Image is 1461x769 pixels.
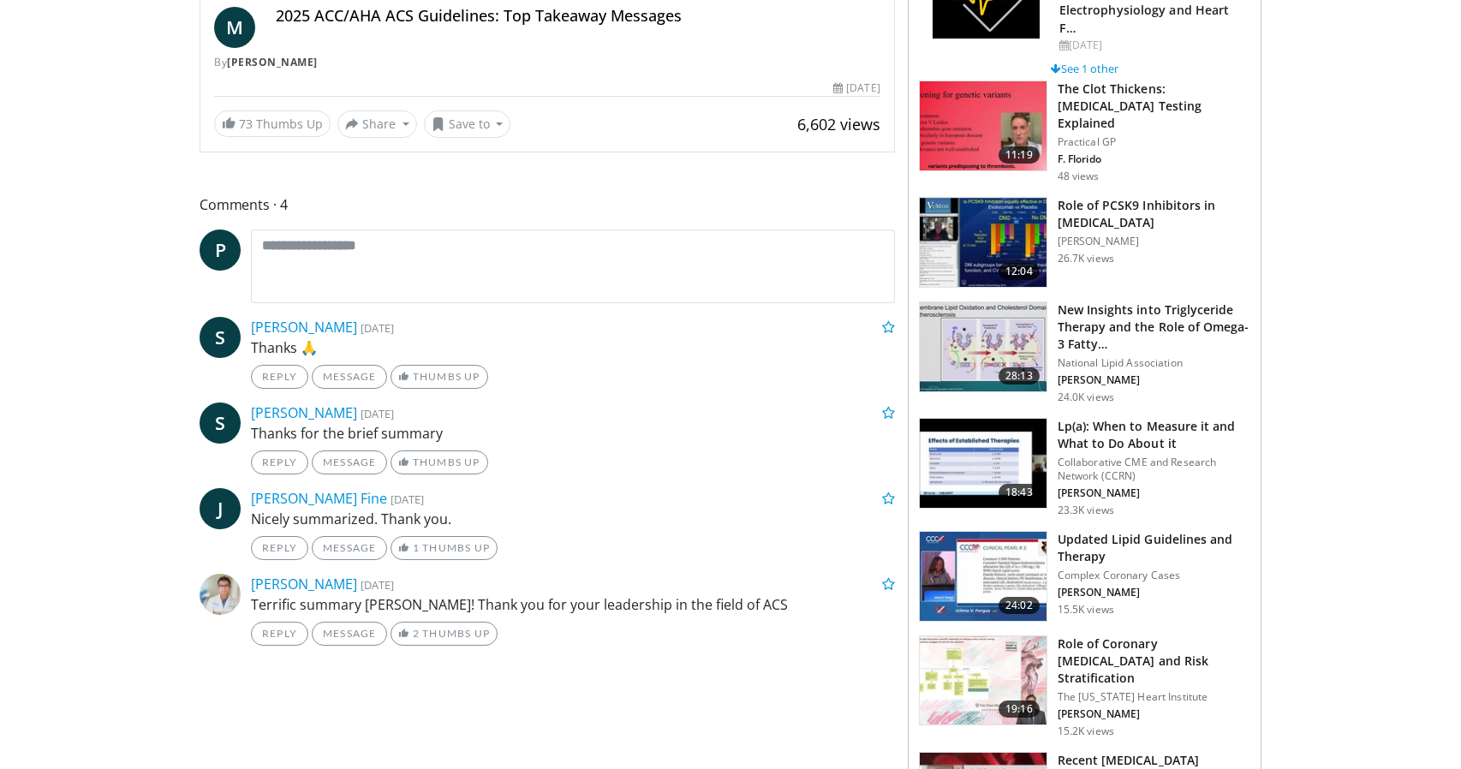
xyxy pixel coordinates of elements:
img: 7b0db7e1-b310-4414-a1d3-dac447dbe739.150x105_q85_crop-smart_upscale.jpg [920,81,1047,170]
a: Reply [251,622,308,646]
a: 19:16 Role of Coronary [MEDICAL_DATA] and Risk Stratification The [US_STATE] Heart Institute [PER... [919,635,1250,738]
a: 18:43 Lp(a): When to Measure it and What to Do About it Collaborative CME and Research Network (C... [919,418,1250,517]
p: Thanks for the brief summary [251,423,895,444]
img: 3346fd73-c5f9-4d1f-bb16-7b1903aae427.150x105_q85_crop-smart_upscale.jpg [920,198,1047,287]
h3: Updated Lipid Guidelines and Therapy [1058,531,1250,565]
p: 48 views [1058,170,1100,183]
a: 2 Thumbs Up [391,622,498,646]
p: [PERSON_NAME] [1058,235,1250,248]
h3: Role of Coronary [MEDICAL_DATA] and Risk Stratification [1058,635,1250,687]
p: Terrific summary [PERSON_NAME]! Thank you for your leadership in the field of ACS [251,594,895,615]
h3: New Insights into Triglyceride Therapy and the Role of Omega-3 Fatty… [1058,301,1250,353]
a: [PERSON_NAME] [227,55,318,69]
h3: The Clot Thickens: [MEDICAL_DATA] Testing Explained [1058,80,1250,132]
a: 11:19 The Clot Thickens: [MEDICAL_DATA] Testing Explained Practical GP F. Florido 48 views [919,80,1250,183]
button: Share [337,110,417,138]
a: S [200,317,241,358]
span: Comments 4 [200,194,895,216]
h3: Role of PCSK9 Inhibitors in [MEDICAL_DATA] [1058,197,1250,231]
p: [PERSON_NAME] [1058,486,1250,500]
span: 12:04 [999,263,1040,280]
p: Thanks 🙏 [251,337,895,358]
a: 73 Thumbs Up [214,110,331,137]
p: The [US_STATE] Heart Institute [1058,690,1250,704]
div: [DATE] [1059,38,1247,53]
a: Thumbs Up [391,450,487,474]
div: By [214,55,880,70]
p: 24.0K views [1058,390,1114,404]
span: 11:19 [999,146,1040,164]
span: 1 [413,541,420,554]
a: Reply [251,450,308,474]
img: 45ea033d-f728-4586-a1ce-38957b05c09e.150x105_q85_crop-smart_upscale.jpg [920,302,1047,391]
p: Practical GP [1058,135,1250,149]
p: 23.3K views [1058,504,1114,517]
a: M [214,7,255,48]
a: 24:02 Updated Lipid Guidelines and Therapy Complex Coronary Cases [PERSON_NAME] 15.5K views [919,531,1250,622]
a: Reply [251,536,308,560]
a: J [200,488,241,529]
p: 15.2K views [1058,724,1114,738]
a: 12:04 Role of PCSK9 Inhibitors in [MEDICAL_DATA] [PERSON_NAME] 26.7K views [919,197,1250,288]
img: 7a20132b-96bf-405a-bedd-783937203c38.150x105_q85_crop-smart_upscale.jpg [920,419,1047,508]
img: Avatar [200,574,241,615]
p: 15.5K views [1058,603,1114,617]
p: Collaborative CME and Research Network (CCRN) [1058,456,1250,483]
p: [PERSON_NAME] [1058,586,1250,599]
h4: 2025 ACC/AHA ACS Guidelines: Top Takeaway Messages [276,7,880,26]
span: 19:16 [999,700,1040,718]
a: See 1 other [1051,61,1118,76]
a: S [200,402,241,444]
p: 26.7K views [1058,252,1114,265]
img: 1efa8c99-7b8a-4ab5-a569-1c219ae7bd2c.150x105_q85_crop-smart_upscale.jpg [920,636,1047,725]
small: [DATE] [361,406,394,421]
p: F. Florido [1058,152,1250,166]
p: Complex Coronary Cases [1058,569,1250,582]
p: Nicely summarized. Thank you. [251,509,895,529]
button: Save to [424,110,511,138]
div: [DATE] [833,80,880,96]
a: Reply [251,365,308,389]
a: [PERSON_NAME] [251,575,357,593]
a: [PERSON_NAME] [251,403,357,422]
small: [DATE] [361,577,394,593]
p: [PERSON_NAME] [1058,373,1250,387]
a: [PERSON_NAME] [251,318,357,337]
a: Thumbs Up [391,365,487,389]
a: [PERSON_NAME] Fine [251,489,387,508]
span: 24:02 [999,597,1040,614]
span: 18:43 [999,484,1040,501]
span: 6,602 views [797,114,880,134]
a: Message [312,536,387,560]
a: Message [312,622,387,646]
img: 77f671eb-9394-4acc-bc78-a9f077f94e00.150x105_q85_crop-smart_upscale.jpg [920,532,1047,621]
a: Message [312,450,387,474]
a: Message [312,365,387,389]
span: 28:13 [999,367,1040,384]
p: National Lipid Association [1058,356,1250,370]
small: [DATE] [361,320,394,336]
p: [PERSON_NAME] [1058,707,1250,721]
span: 2 [413,627,420,640]
small: [DATE] [391,492,424,507]
a: 1 Thumbs Up [391,536,498,560]
a: P [200,230,241,271]
a: 28:13 New Insights into Triglyceride Therapy and the Role of Omega-3 Fatty… National Lipid Associ... [919,301,1250,404]
span: 73 [239,116,253,132]
h3: Lp(a): When to Measure it and What to Do About it [1058,418,1250,452]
